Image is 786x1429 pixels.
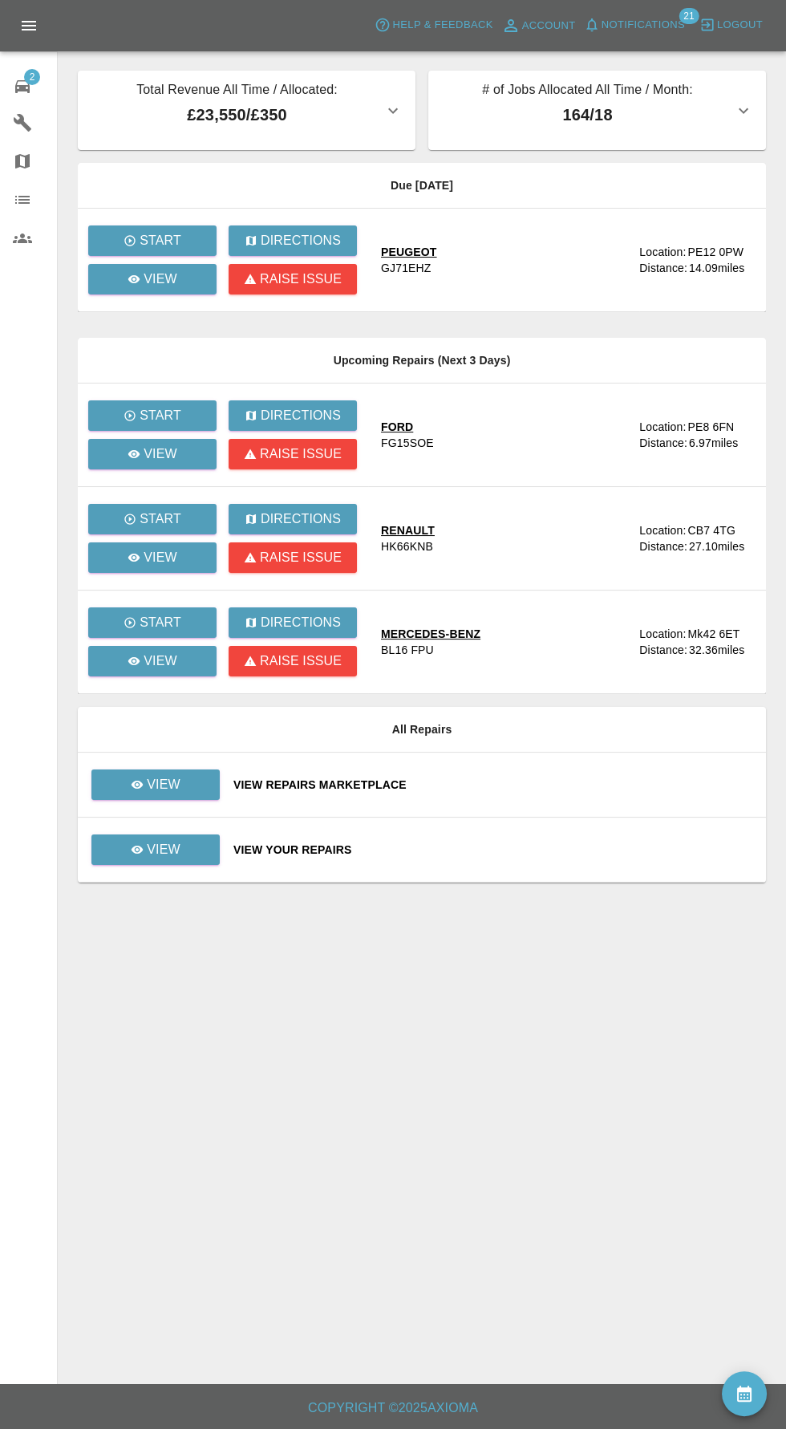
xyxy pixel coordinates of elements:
div: Distance: [639,260,687,276]
p: 164 / 18 [441,103,734,127]
div: 14.09 miles [689,260,753,276]
div: 32.36 miles [689,642,753,658]
a: Location:CB7 4TGDistance:27.10miles [639,522,753,554]
p: View [144,652,177,671]
p: View [144,548,177,567]
a: Account [497,13,580,39]
a: View [91,777,221,790]
p: View [144,270,177,289]
button: Directions [229,225,357,256]
a: View [88,439,217,469]
div: MERCEDES-BENZ [381,626,480,642]
p: Directions [261,406,341,425]
button: Raise issue [229,439,357,469]
button: Notifications [580,13,689,38]
a: View Repairs Marketplace [233,777,753,793]
p: Raise issue [260,445,342,464]
div: CB7 4TG [687,522,735,538]
button: Directions [229,607,357,638]
p: Start [140,406,181,425]
div: Location: [639,522,686,538]
p: View [147,840,180,859]
p: View [147,775,180,794]
a: Location:Mk42 6ETDistance:32.36miles [639,626,753,658]
div: Distance: [639,642,687,658]
button: availability [722,1371,767,1416]
span: Logout [717,16,763,35]
a: View [88,646,217,676]
p: Start [140,231,181,250]
h6: Copyright © 2025 Axioma [13,1397,773,1419]
p: £23,550 / £350 [91,103,383,127]
button: Start [88,504,217,534]
button: Raise issue [229,646,357,676]
button: Start [88,607,217,638]
span: Notifications [602,16,685,35]
span: Help & Feedback [392,16,492,35]
div: Mk42 6ET [687,626,739,642]
button: Start [88,400,217,431]
a: View [88,542,217,573]
button: # of Jobs Allocated All Time / Month:164/18 [428,71,766,150]
div: Location: [639,244,686,260]
div: FG15SOE [381,435,434,451]
button: Raise issue [229,542,357,573]
div: GJ71EHZ [381,260,431,276]
a: RENAULTHK66KNB [381,522,626,554]
div: HK66KNB [381,538,433,554]
a: View [88,264,217,294]
p: Start [140,509,181,529]
th: Due [DATE] [78,163,766,209]
a: View [91,769,220,800]
div: FORD [381,419,434,435]
a: PEUGEOTGJ71EHZ [381,244,626,276]
p: Directions [261,231,341,250]
button: Directions [229,504,357,534]
button: Open drawer [10,6,48,45]
a: View Your Repairs [233,842,753,858]
p: Total Revenue All Time / Allocated: [91,80,383,103]
div: Location: [639,419,686,435]
p: Directions [261,613,341,632]
div: RENAULT [381,522,435,538]
div: PE8 6FN [687,419,734,435]
div: 27.10 miles [689,538,753,554]
div: PE12 0PW [687,244,743,260]
p: Directions [261,509,341,529]
div: Distance: [639,538,687,554]
div: PEUGEOT [381,244,437,260]
p: Raise issue [260,548,342,567]
div: Location: [639,626,686,642]
a: MERCEDES-BENZBL16 FPU [381,626,626,658]
button: Directions [229,400,357,431]
a: View [91,834,220,865]
a: View [91,842,221,855]
p: # of Jobs Allocated All Time / Month: [441,80,734,103]
div: Distance: [639,435,687,451]
th: All Repairs [78,707,766,753]
a: FORDFG15SOE [381,419,626,451]
button: Help & Feedback [371,13,496,38]
button: Raise issue [229,264,357,294]
p: View [144,445,177,464]
button: Start [88,225,217,256]
a: Location:PE8 6FNDistance:6.97miles [639,419,753,451]
button: Logout [695,13,767,38]
a: Location:PE12 0PWDistance:14.09miles [639,244,753,276]
button: Total Revenue All Time / Allocated:£23,550/£350 [78,71,415,150]
div: BL16 FPU [381,642,434,658]
p: Raise issue [260,270,342,289]
span: Account [522,17,576,35]
p: Start [140,613,181,632]
p: Raise issue [260,652,342,671]
span: 2 [24,69,40,85]
div: 6.97 miles [689,435,753,451]
th: Upcoming Repairs (Next 3 Days) [78,338,766,384]
span: 21 [679,8,699,24]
